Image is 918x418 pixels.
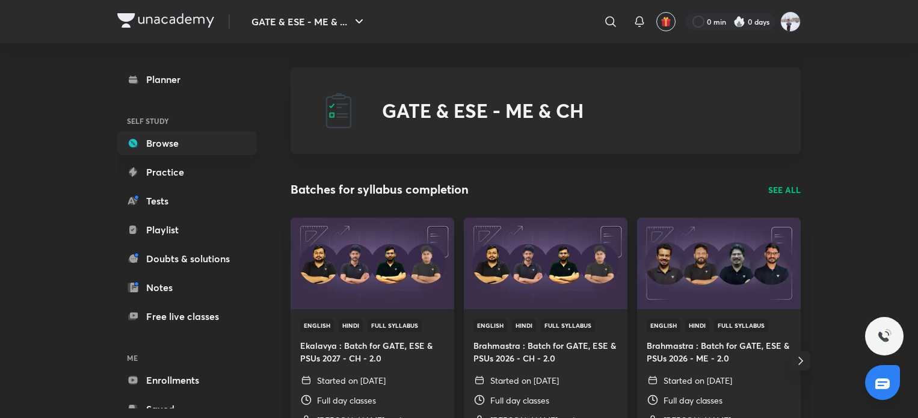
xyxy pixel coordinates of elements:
[473,319,507,332] span: English
[117,275,257,300] a: Notes
[300,319,334,332] span: English
[117,247,257,271] a: Doubts & solutions
[291,180,469,198] h2: Batches for syllabus completion
[117,218,257,242] a: Playlist
[319,91,358,130] img: GATE & ESE - ME & CH
[656,12,676,31] button: avatar
[462,217,629,310] img: Thumbnail
[117,160,257,184] a: Practice
[635,217,802,310] img: Thumbnail
[661,16,671,27] img: avatar
[117,131,257,155] a: Browse
[117,13,214,31] a: Company Logo
[473,339,618,364] h4: Brahmastra : Batch for GATE, ESE & PSUs 2026 - CH - 2.0
[368,319,422,332] span: Full Syllabus
[117,368,257,392] a: Enrollments
[512,319,536,332] span: Hindi
[647,319,680,332] span: English
[339,319,363,332] span: Hindi
[117,348,257,368] h6: ME
[317,394,376,407] p: Full day classes
[289,217,455,310] img: Thumbnail
[664,374,732,387] p: Started on [DATE]
[685,319,709,332] span: Hindi
[117,189,257,213] a: Tests
[117,13,214,28] img: Company Logo
[768,183,801,196] a: SEE ALL
[117,111,257,131] h6: SELF STUDY
[117,67,257,91] a: Planner
[733,16,745,28] img: streak
[300,339,445,364] h4: Ekalavya : Batch for GATE, ESE & PSUs 2027 - CH - 2.0
[664,394,722,407] p: Full day classes
[490,394,549,407] p: Full day classes
[541,319,595,332] span: Full Syllabus
[780,11,801,32] img: Nikhil
[647,339,791,364] h4: Brahmastra : Batch for GATE, ESE & PSUs 2026 - ME - 2.0
[877,329,892,343] img: ttu
[382,99,584,122] h2: GATE & ESE - ME & CH
[714,319,768,332] span: Full Syllabus
[244,10,374,34] button: GATE & ESE - ME & ...
[317,374,386,387] p: Started on [DATE]
[490,374,559,387] p: Started on [DATE]
[117,304,257,328] a: Free live classes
